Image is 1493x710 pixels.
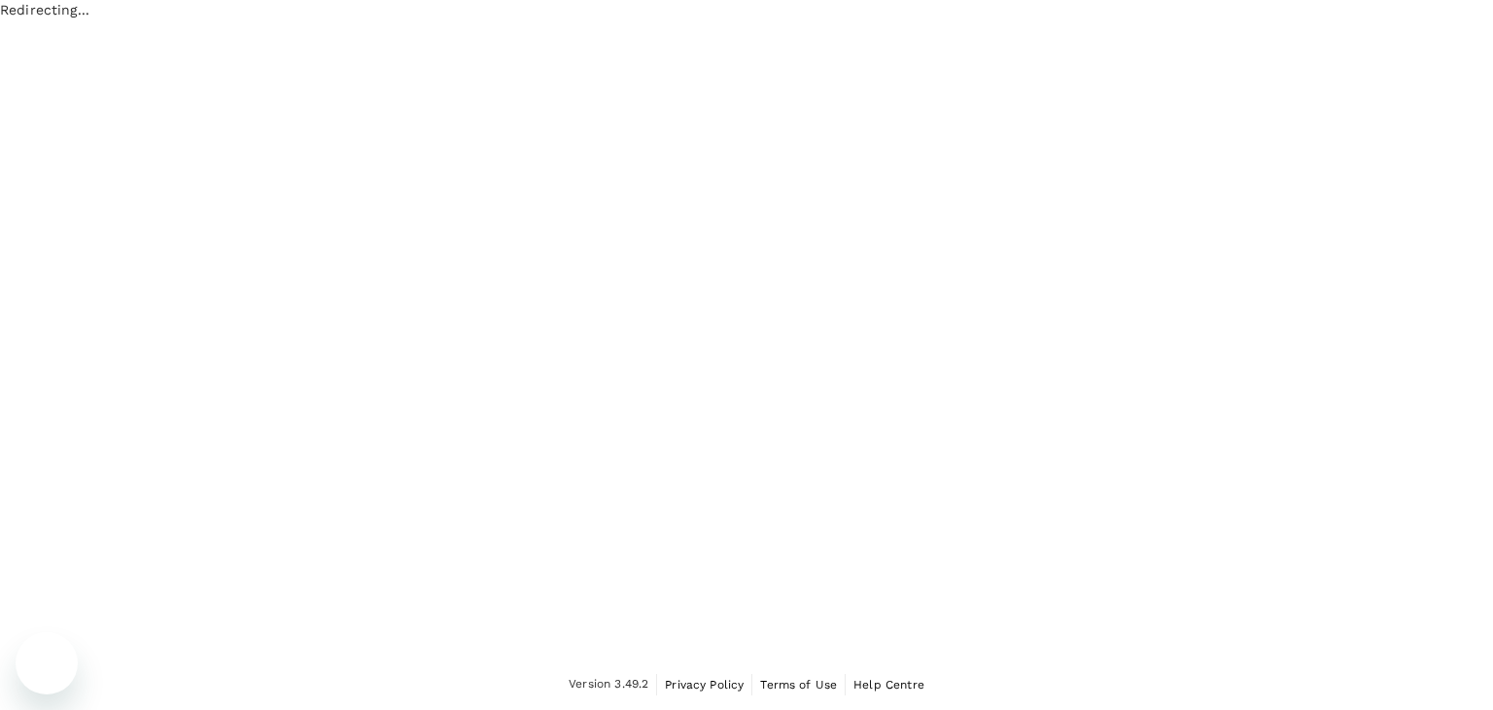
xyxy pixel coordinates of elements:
span: Privacy Policy [665,678,744,692]
span: Version 3.49.2 [569,675,648,694]
a: Privacy Policy [665,674,744,695]
a: Help Centre [853,674,924,695]
a: Terms of Use [760,674,837,695]
span: Terms of Use [760,678,837,692]
iframe: Botón para iniciar la ventana de mensajería [16,632,78,694]
span: Help Centre [853,678,924,692]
